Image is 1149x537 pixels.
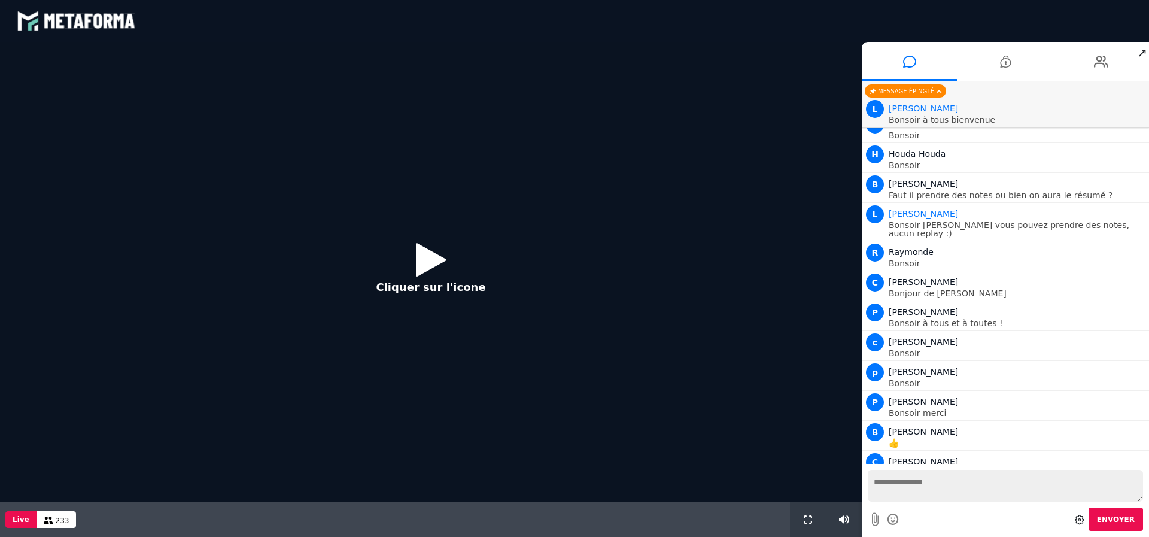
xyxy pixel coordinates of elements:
[889,221,1146,238] p: Bonsoir [PERSON_NAME] vous pouvez prendre des notes, aucun replay :)
[866,393,884,411] span: P
[866,333,884,351] span: c
[889,149,946,159] span: Houda Houda
[889,277,958,287] span: [PERSON_NAME]
[866,304,884,321] span: P
[364,233,497,311] button: Cliquer sur l'icone
[889,209,958,219] span: Animateur
[889,191,1146,199] p: Faut il prendre des notes ou bien on aura le résumé ?
[866,274,884,292] span: C
[866,100,884,118] span: L
[376,279,485,295] p: Cliquer sur l'icone
[1089,508,1143,531] button: Envoyer
[889,131,1146,139] p: Bonsoir
[889,337,958,347] span: [PERSON_NAME]
[866,363,884,381] span: p
[889,409,1146,417] p: Bonsoir merci
[889,367,958,377] span: [PERSON_NAME]
[889,427,958,436] span: [PERSON_NAME]
[889,397,958,406] span: [PERSON_NAME]
[889,104,958,113] span: Animateur
[889,289,1146,298] p: Bonjour de [PERSON_NAME]
[56,517,69,525] span: 233
[889,179,958,189] span: [PERSON_NAME]
[1097,515,1135,524] span: Envoyer
[866,205,884,223] span: L
[5,511,37,528] button: Live
[889,259,1146,268] p: Bonsoir
[889,116,1146,124] p: Bonsoir à tous bienvenue
[866,145,884,163] span: H
[889,349,1146,357] p: Bonsoir
[889,439,1146,447] p: 👍
[866,175,884,193] span: B
[889,161,1146,169] p: Bonsoir
[889,247,934,257] span: Raymonde
[865,84,946,98] div: Message épinglé
[1135,42,1149,63] span: ↗
[866,244,884,262] span: R
[889,457,958,466] span: [PERSON_NAME]
[866,423,884,441] span: B
[889,307,958,317] span: [PERSON_NAME]
[866,453,884,471] span: C
[889,319,1146,327] p: Bonsoir à tous et à toutes !
[889,379,1146,387] p: Bonsoir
